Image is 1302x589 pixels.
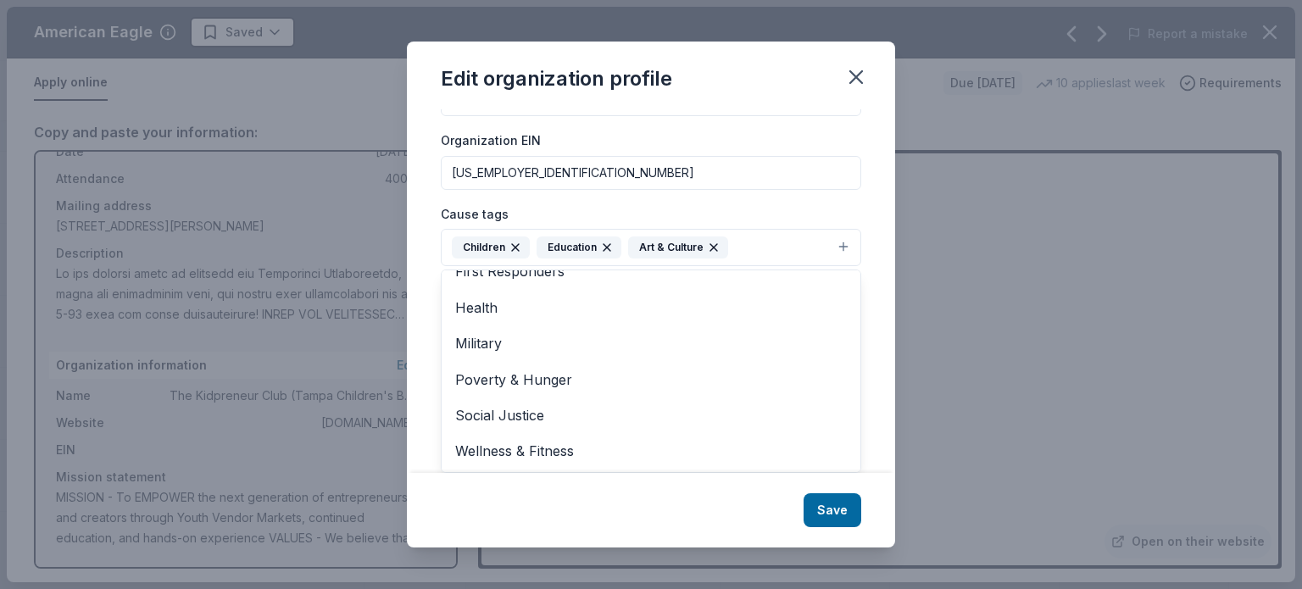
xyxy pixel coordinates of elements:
div: Education [537,236,621,258]
div: Children [452,236,530,258]
span: Health [455,297,847,319]
span: Poverty & Hunger [455,369,847,391]
div: ChildrenEducationArt & Culture [441,269,861,473]
span: Military [455,332,847,354]
span: First Responders [455,260,847,282]
div: Art & Culture [628,236,728,258]
span: Social Justice [455,404,847,426]
span: Wellness & Fitness [455,440,847,462]
button: ChildrenEducationArt & Culture [441,229,861,266]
